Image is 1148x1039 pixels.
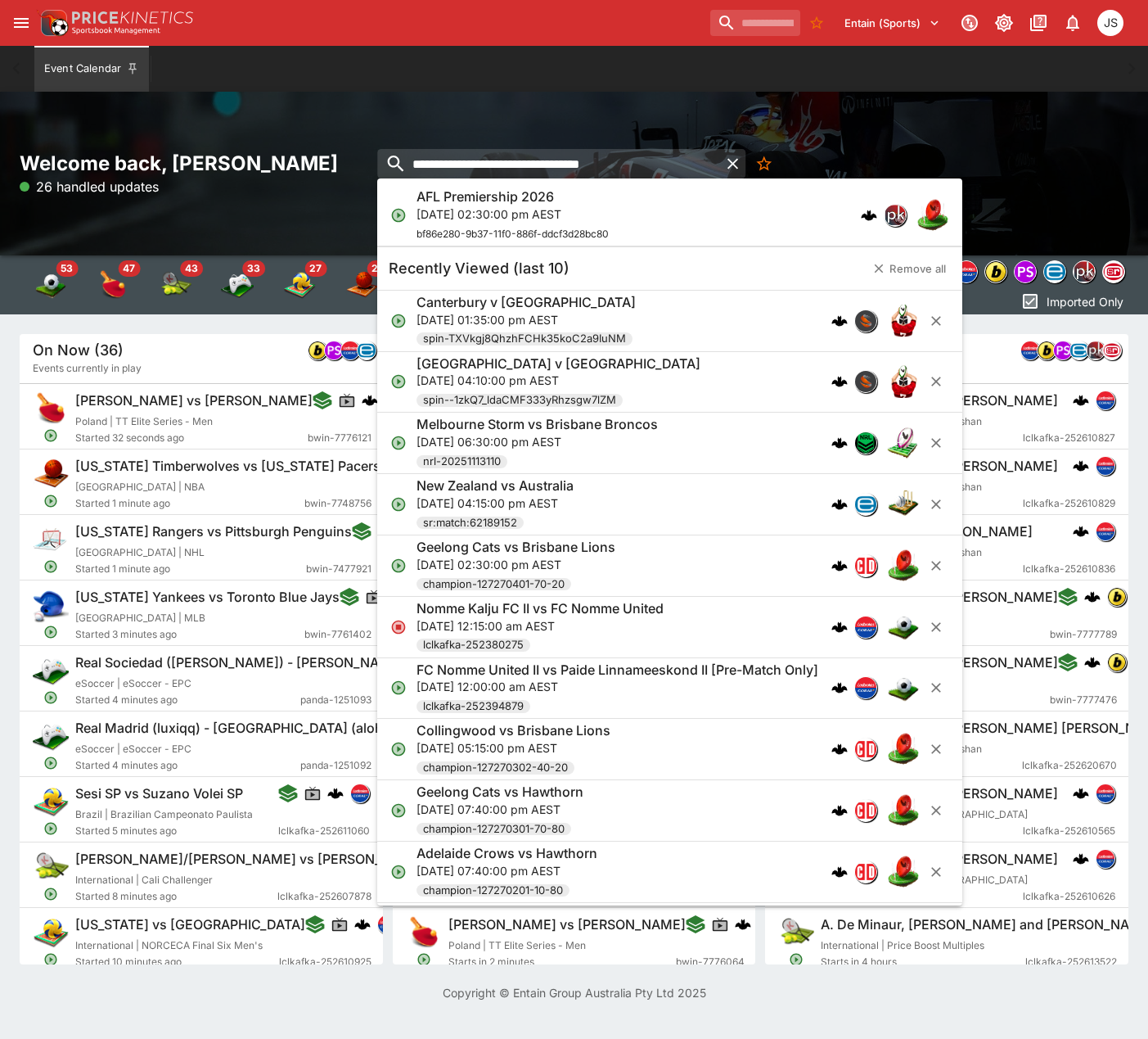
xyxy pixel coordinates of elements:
[885,205,906,226] img: pricekinetics.png
[283,269,316,301] div: Volleyball
[1073,458,1089,474] img: logo-cerberus.svg
[416,883,569,899] span: champion-127270201-10-80
[855,861,876,883] img: championdata.png
[855,677,876,698] img: lclkafka.png
[416,845,597,862] h6: Adelaide Crows vs Hawthorn
[855,555,876,576] img: championdata.png
[1096,522,1115,541] div: lclkafka
[416,760,574,776] span: champion-127270302-40-20
[831,373,848,390] div: cerberus
[390,496,407,513] svg: Open
[1051,692,1118,708] span: bwin-7777476
[308,341,326,359] img: bwin.png
[75,415,213,427] span: Poland | TT Elite Series - Men
[416,515,524,531] span: sr:match:62189152
[33,587,69,623] img: baseball.png
[159,269,191,301] div: Tennis
[75,851,650,868] h6: [PERSON_NAME]/[PERSON_NAME] vs [PERSON_NAME]/[PERSON_NAME] [PERSON_NAME]
[75,458,380,475] h6: [US_STATE] Timberwolves vs [US_STATE] Pacers
[300,692,371,708] span: panda-1251093
[855,310,876,332] img: sportingsolutions.jpeg
[861,207,877,224] img: logo-cerberus.svg
[855,432,876,454] img: nrl.png
[1096,784,1114,802] img: lclkafka.png
[884,204,907,227] div: pricekinetics
[75,823,278,839] span: Started 5 minutes ago
[854,493,877,516] div: betradar
[887,611,920,644] img: soccer.png
[75,654,475,671] h6: Real Sociedad ([PERSON_NAME]) - [PERSON_NAME] (Yeti) (Bo1)
[340,341,360,360] div: lclkafka
[1096,522,1114,540] img: lclkafka.png
[75,392,313,409] h6: [PERSON_NAME] vs [PERSON_NAME]
[1103,263,1124,281] img: sportsradar.png
[351,784,369,802] img: lclkafka.png
[955,8,984,38] button: Connected to PK
[304,626,371,643] span: bwin-7761402
[1023,757,1118,774] span: lclkafka-252620670
[956,261,977,282] img: lclkafka.png
[821,954,1025,970] span: Starts in 4 hours
[790,952,804,967] svg: Open
[749,149,778,178] button: No Bookmarks
[831,558,848,574] img: logo-cerberus.svg
[159,269,191,301] img: tennis
[1084,589,1101,605] div: cerberus
[1023,561,1115,577] span: lclkafka-252610836
[43,494,58,508] svg: Open
[854,616,877,639] div: lclkafka
[378,915,396,933] img: lclkafka.png
[75,720,430,737] h6: Real Madrid (luxiqq) - [GEOGRAPHIC_DATA] (aloha) (Bo1)
[1023,430,1115,446] span: lclkafka-252610827
[778,915,814,951] img: tennis.png
[1084,654,1101,671] div: cerberus
[75,626,304,643] span: Started 3 minutes ago
[75,546,205,558] span: [GEOGRAPHIC_DATA] | NHL
[390,741,407,757] svg: Open
[389,259,569,278] h5: Recently Viewed (last 10)
[1024,8,1053,38] button: Documentation
[1023,888,1115,905] span: lclkafka-252610626
[855,494,876,515] img: betradar.png
[75,677,191,689] span: eSoccer | eSoccer - EPC
[390,680,407,696] svg: Open
[72,27,160,34] img: Sportsbook Management
[916,199,949,232] img: australian_rules.png
[887,427,920,459] img: rugby_league.png
[75,757,300,774] span: Started 4 minutes ago
[1103,343,1121,359] img: sportsradar.png
[283,269,316,301] img: volleyball
[416,662,818,679] h6: FC Nomme United II vs Paide Linnameeskond II [Pre-Match Only]
[887,671,920,704] img: soccer.png
[43,887,58,901] svg: Open
[75,743,191,755] span: eSoccer | eSoccer - EPC
[277,888,371,905] span: lclkafka-252607878
[1070,341,1088,359] img: betradar.png
[735,916,751,933] img: logo-cerberus.svg
[735,916,751,933] div: cerberus
[416,372,700,389] p: [DATE] 04:10:00 pm AEST
[75,561,306,577] span: Started 1 minute ago
[1073,392,1089,409] img: logo-cerberus.svg
[416,862,597,879] p: [DATE] 07:40:00 pm AEST
[350,784,370,803] div: lclkafka
[221,269,254,301] div: Esports
[855,371,876,392] img: sportingsolutions.jpeg
[33,915,69,951] img: volleyball.png
[861,207,877,224] div: cerberus
[835,10,950,36] button: Select Tenant
[1096,391,1114,409] img: lclkafka.png
[854,799,877,822] div: championdata
[416,331,633,347] span: spin-TXVkgj8QhzhFCHk35koC2a9IuNM
[831,373,848,390] img: logo-cerberus.svg
[345,269,378,301] img: basketball
[1108,588,1126,606] img: bwin.png
[887,488,920,521] img: cricket.png
[43,821,58,836] svg: Open
[75,785,243,802] h6: Sesi SP vs Suzano Volei SP
[75,916,305,933] h6: [US_STATE] vs [GEOGRAPHIC_DATA]
[33,653,69,689] img: esports.png
[416,392,623,409] span: spin--1zkQ7_ldaCMF333yRhzsgw7lZM
[855,617,876,638] img: lclkafka.png
[1073,523,1089,540] img: logo-cerberus.svg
